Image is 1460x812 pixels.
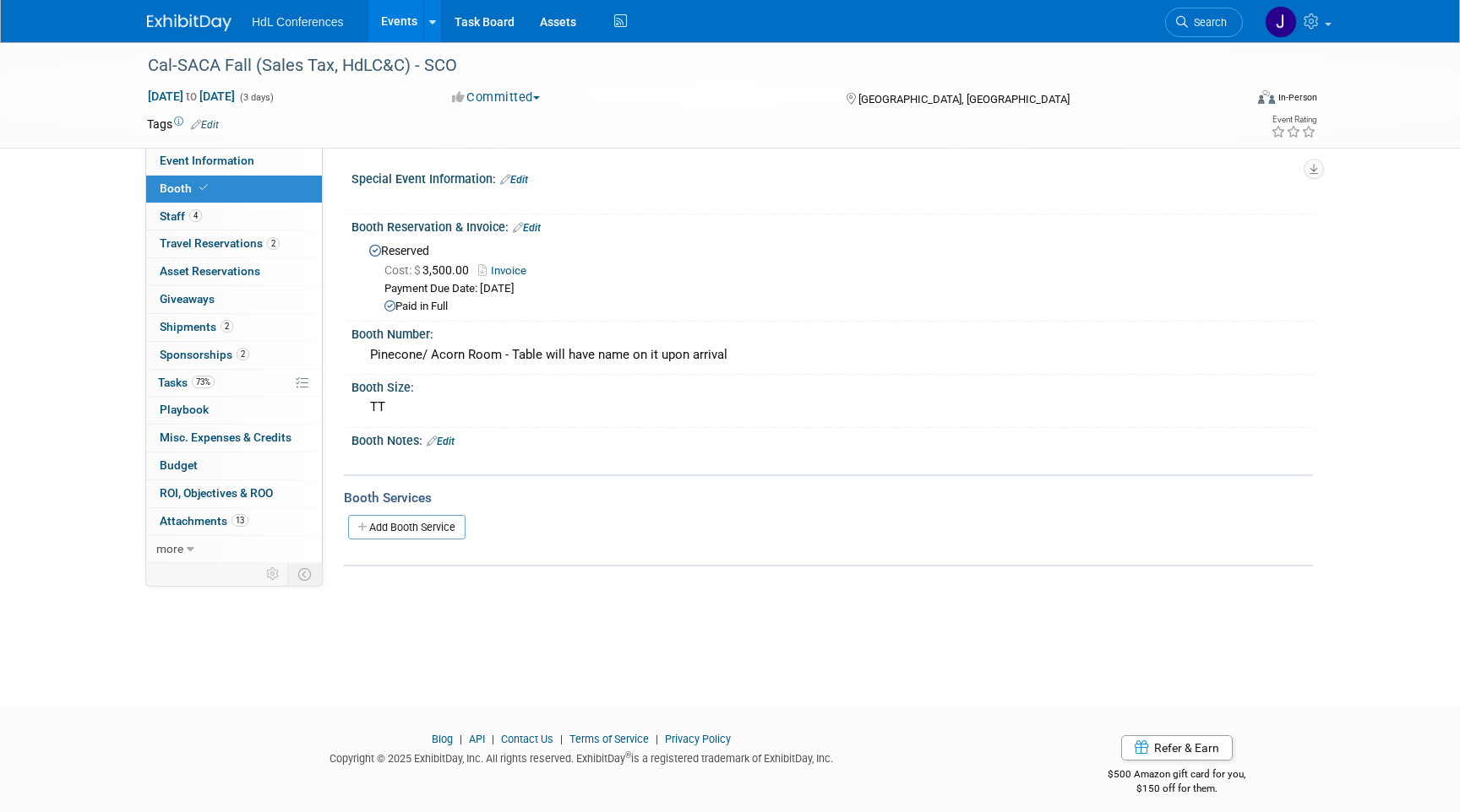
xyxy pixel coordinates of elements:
span: Search [1188,16,1227,29]
span: | [556,733,567,745]
td: Personalize Event Tab Strip [259,563,288,585]
div: Pinecone/ Acorn Room - Table will have name on it upon arrival [364,342,1300,368]
span: (3 days) [238,92,274,103]
span: Asset Reservations [160,264,260,278]
img: Johnny Nguyen [1265,6,1297,38]
span: Attachments [160,514,248,528]
a: Misc. Expenses & Credits [146,425,322,452]
a: Edit [500,174,528,186]
a: Edit [427,436,455,447]
i: Booth reservation complete [199,183,208,192]
img: ExhibitDay [147,14,232,31]
span: HdL Conferences [252,15,343,29]
span: Staff [160,209,202,223]
div: Reserved [364,238,1300,315]
span: Tasks [158,376,215,389]
div: Booth Number: [351,322,1313,343]
div: Payment Due Date: [DATE] [384,281,1300,297]
a: Invoice [478,264,535,277]
a: Travel Reservations2 [146,230,322,257]
a: Refer & Earn [1121,735,1233,761]
div: $150 off for them. [1041,782,1314,796]
a: Playbook [146,397,322,424]
span: Travel Reservations [160,236,280,250]
span: 2 [237,348,249,360]
div: Copyright © 2025 ExhibitDay, Inc. All rights reserved. ExhibitDay is a registered trademark of Ex... [147,747,1016,766]
span: 3,500.00 [384,263,476,277]
a: Terms of Service [569,733,649,745]
span: ROI, Objectives & ROO [160,486,273,500]
a: Attachments13 [146,508,322,535]
button: Committed [446,89,547,106]
a: API [469,733,485,745]
a: Privacy Policy [665,733,731,745]
div: TT [364,394,1300,420]
a: Edit [513,222,541,234]
div: In-Person [1277,91,1317,104]
a: Search [1165,8,1243,37]
div: Cal-SACA Fall (Sales Tax, HdLC&C) - SCO [142,51,1218,81]
a: Blog [432,733,453,745]
a: Giveaways [146,286,322,313]
td: Tags [147,116,219,133]
span: 13 [232,514,248,527]
span: Misc. Expenses & Credits [160,430,291,444]
img: Format-Inperson.png [1258,90,1275,104]
span: 2 [221,320,233,333]
a: Shipments2 [146,314,322,341]
span: | [488,733,498,745]
td: Toggle Event Tabs [288,563,323,585]
a: more [146,536,322,563]
div: Event Rating [1271,116,1316,124]
a: Asset Reservations [146,258,322,285]
span: more [156,542,183,555]
a: Sponsorships2 [146,342,322,369]
span: Cost: $ [384,263,422,277]
span: | [651,733,662,745]
div: Booth Size: [351,375,1313,396]
span: 73% [192,376,215,388]
a: Staff4 [146,203,322,230]
a: Booth [146,176,322,203]
span: 2 [267,237,280,250]
a: ROI, Objectives & ROO [146,480,322,507]
a: Add Booth Service [348,515,466,539]
span: [GEOGRAPHIC_DATA], [GEOGRAPHIC_DATA] [858,93,1070,106]
div: Booth Services [344,489,1313,507]
a: Contact Us [501,733,553,745]
div: Booth Notes: [351,428,1313,450]
div: Event Format [1143,88,1317,113]
span: Sponsorships [160,348,249,361]
a: Event Information [146,148,322,175]
a: Budget [146,452,322,479]
span: [DATE] [DATE] [147,89,236,104]
span: | [455,733,466,745]
div: $500 Amazon gift card for you, [1041,756,1314,795]
span: Playbook [160,403,209,416]
a: Tasks73% [146,370,322,397]
div: Special Event Information: [351,166,1313,188]
div: Paid in Full [384,299,1300,315]
span: Shipments [160,320,233,333]
span: Budget [160,458,198,472]
span: 4 [189,209,202,222]
span: Booth [160,181,211,195]
span: Giveaways [160,292,215,306]
sup: ® [625,750,631,760]
div: Booth Reservation & Invoice: [351,214,1313,236]
span: Event Information [160,154,254,167]
a: Edit [191,119,219,131]
span: to [183,89,199,103]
